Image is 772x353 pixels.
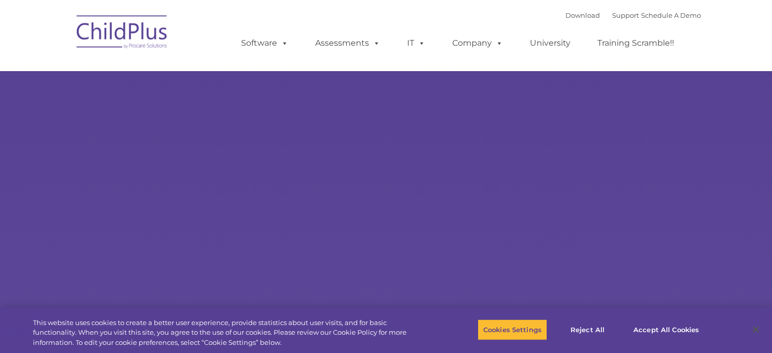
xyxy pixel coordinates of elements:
button: Accept All Cookies [628,319,704,340]
font: | [565,11,701,19]
a: Download [565,11,600,19]
a: Training Scramble!! [587,33,684,53]
a: IT [397,33,435,53]
button: Close [745,318,767,341]
button: Reject All [556,319,619,340]
a: Assessments [305,33,390,53]
button: Cookies Settings [478,319,547,340]
a: Support [612,11,639,19]
a: Software [231,33,298,53]
a: Schedule A Demo [641,11,701,19]
a: University [520,33,581,53]
img: ChildPlus by Procare Solutions [72,8,173,59]
a: Company [442,33,513,53]
div: This website uses cookies to create a better user experience, provide statistics about user visit... [33,318,425,348]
